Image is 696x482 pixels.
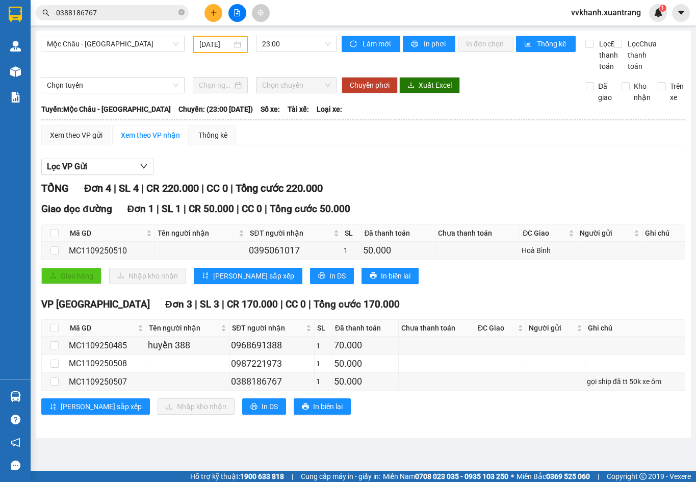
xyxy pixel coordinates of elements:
span: Đơn 3 [165,298,192,310]
img: warehouse-icon [10,66,21,77]
span: file-add [234,9,241,16]
button: syncLàm mới [342,36,400,52]
div: Xem theo VP gửi [50,130,102,141]
button: downloadXuất Excel [399,77,460,93]
td: 0388186767 [229,373,315,391]
span: search [42,9,49,16]
span: printer [250,403,257,411]
span: 1 [661,5,664,12]
span: CR 220.000 [146,182,199,194]
span: | [292,471,293,482]
div: 50.000 [334,357,397,371]
span: download [407,82,415,90]
span: question-circle [11,415,20,424]
span: | [265,203,267,215]
td: MC1109250485 [67,337,146,354]
span: CC 0 [286,298,306,310]
span: | [184,203,186,215]
span: | [222,298,224,310]
button: downloadNhập kho nhận [158,398,235,415]
span: Kho nhận [630,81,655,103]
span: ĐC Giao [478,322,515,334]
button: printerIn DS [242,398,286,415]
button: printerIn DS [310,268,354,284]
button: printerIn phơi [403,36,455,52]
div: MC1109250508 [69,357,144,370]
span: CC 0 [242,203,262,215]
div: MC1109250510 [69,244,153,257]
button: sort-ascending[PERSON_NAME] sắp xếp [41,398,150,415]
span: Đơn 1 [127,203,154,215]
span: printer [411,40,420,48]
span: Thống kê [537,38,568,49]
img: warehouse-icon [10,391,21,402]
button: Lọc VP Gửi [41,159,153,175]
button: bar-chartThống kê [516,36,576,52]
button: printerIn biên lai [294,398,351,415]
span: Chuyến: (23:00 [DATE]) [178,104,253,115]
span: TỔNG [41,182,69,194]
span: notification [11,438,20,447]
span: Người gửi: [4,54,31,61]
strong: 1900 633 818 [240,472,284,480]
span: Xuất Excel [419,80,452,91]
td: MC1109250507 [67,373,146,391]
span: HAIVAN [25,6,60,16]
span: Lọc Đã thanh toán [595,38,622,72]
th: SL [342,225,362,242]
input: Tìm tên, số ĐT hoặc mã đơn [56,7,176,18]
div: 1 [316,340,330,351]
span: Tài xế: [288,104,309,115]
img: logo-vxr [9,7,22,22]
span: Người gửi [580,227,632,239]
span: Giao dọc đường [41,203,112,215]
span: Tổng cước 170.000 [314,298,400,310]
img: icon-new-feature [654,8,663,17]
span: Loại xe: [317,104,342,115]
span: CR 50.000 [189,203,234,215]
span: SL 3 [200,298,219,310]
button: Chuyển phơi [342,77,398,93]
span: aim [257,9,264,16]
span: | [598,471,599,482]
input: 11/09/2025 [199,39,232,50]
span: close-circle [178,8,185,18]
span: message [11,461,20,470]
div: huyền 388 [148,338,227,352]
span: In DS [329,270,346,282]
div: MC1109250507 [69,375,144,388]
th: SL [315,320,332,337]
span: | [230,182,233,194]
span: Lọc Chưa thanh toán [624,38,658,72]
span: close-circle [178,9,185,15]
th: Ghi chú [585,320,685,337]
button: plus [204,4,222,22]
span: VP [GEOGRAPHIC_DATA] [82,10,148,26]
div: Hoà Bình [522,245,575,256]
span: Lọc VP Gửi [47,160,87,173]
span: In biên lai [313,401,343,412]
span: In phơi [424,38,447,49]
span: Cung cấp máy in - giấy in: [301,471,380,482]
th: Chưa thanh toán [399,320,475,337]
span: caret-down [677,8,686,17]
img: warehouse-icon [10,41,21,52]
span: | [308,298,311,310]
span: copyright [639,473,647,480]
div: 1 [344,245,359,256]
span: Mã GD [70,322,136,334]
span: bar-chart [524,40,533,48]
strong: 0708 023 035 - 0935 103 250 [415,472,508,480]
span: SĐT người nhận [250,227,331,239]
span: Chọn chuyến [262,78,330,93]
span: SĐT người nhận [232,322,304,334]
div: 70.000 [334,338,397,352]
td: huyền 388 [146,337,229,354]
th: Chưa thanh toán [435,225,521,242]
span: down [140,162,148,170]
span: printer [370,272,377,280]
td: 0968691388 [229,337,315,354]
span: CC 0 [207,182,228,194]
span: Miền Nam [383,471,508,482]
span: Tổng cước 50.000 [270,203,350,215]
